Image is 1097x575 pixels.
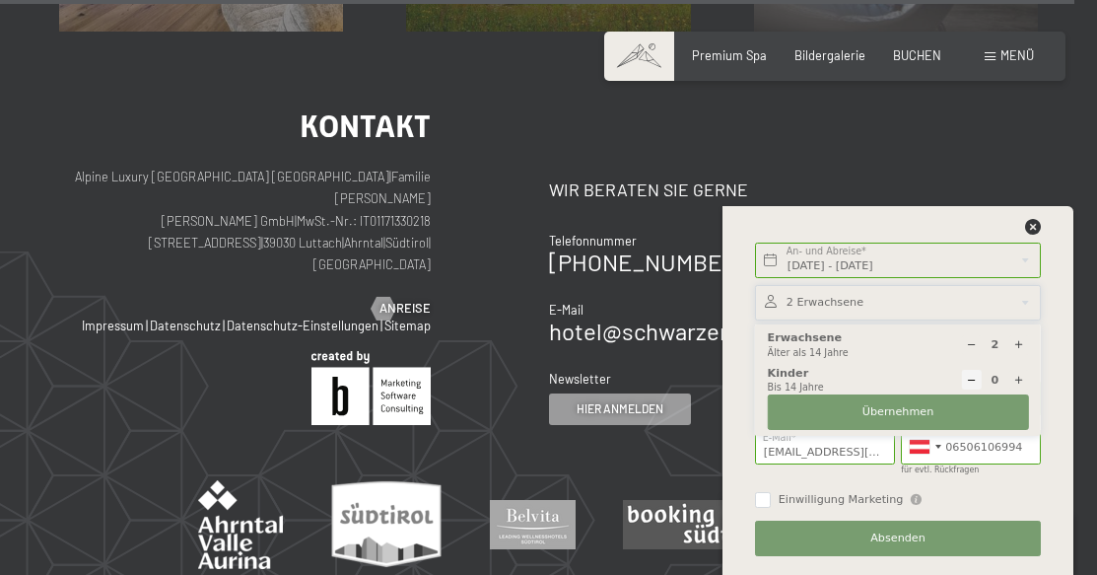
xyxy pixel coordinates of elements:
[768,395,1029,430] button: Übernehmen
[755,521,1041,556] button: Absenden
[295,213,297,229] span: |
[549,317,834,345] a: hotel@schwarzenstein.com
[372,300,431,318] a: Anreise
[82,318,144,333] a: Impressum
[549,233,637,249] span: Telefonnummer
[383,235,385,251] span: |
[577,400,663,417] span: Hier anmelden
[549,179,748,200] span: Wir beraten Sie gerne
[794,47,865,63] a: Bildergalerie
[59,166,431,276] p: Alpine Luxury [GEOGRAPHIC_DATA] [GEOGRAPHIC_DATA] Familie [PERSON_NAME] [PERSON_NAME] GmbH MwSt.-...
[901,429,1041,465] input: 0664 123456
[692,47,767,63] a: Premium Spa
[901,466,979,474] label: für evtl. Rückfragen
[379,300,431,318] span: Anreise
[150,318,221,333] a: Datenschutz
[902,430,947,464] div: Austria (Österreich): +43
[380,318,382,333] span: |
[1000,47,1034,63] span: Menü
[261,235,263,251] span: |
[389,169,391,184] span: |
[311,351,431,425] img: Brandnamic GmbH | Leading Hospitality Solutions
[549,371,611,387] span: Newsletter
[223,318,225,333] span: |
[779,492,904,508] span: Einwilligung Marketing
[549,302,583,318] span: E-Mail
[300,108,431,145] span: Kontakt
[870,531,926,546] span: Absenden
[384,318,431,333] a: Sitemap
[549,248,746,276] a: [PHONE_NUMBER]
[429,235,431,251] span: |
[227,318,378,333] a: Datenschutz-Einstellungen
[893,47,941,63] a: BUCHEN
[342,235,344,251] span: |
[862,404,934,420] span: Übernehmen
[146,318,148,333] span: |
